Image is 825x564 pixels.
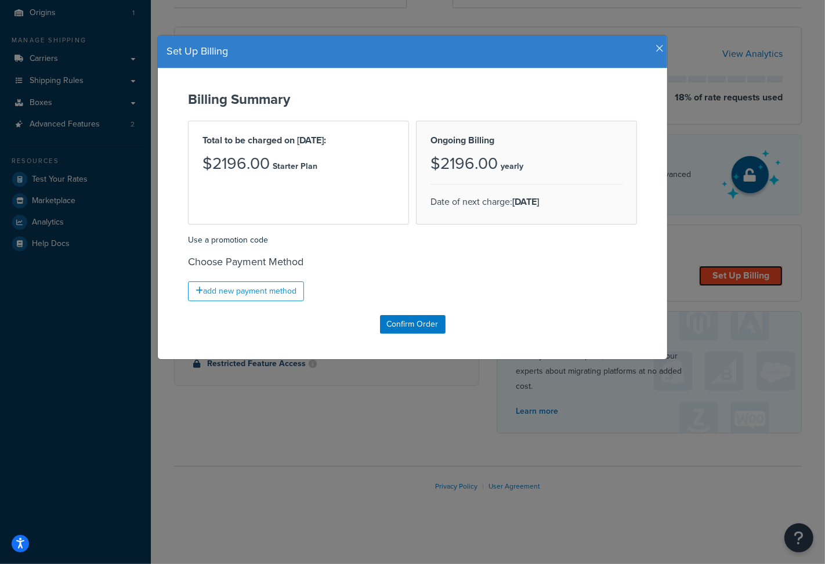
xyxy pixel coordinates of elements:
[430,194,623,210] p: Date of next charge:
[273,158,317,175] p: Starter Plan
[188,234,268,246] a: Use a promotion code
[202,155,270,173] h3: $2196.00
[430,135,623,146] h2: Ongoing Billing
[188,92,637,107] h2: Billing Summary
[202,135,395,146] h2: Total to be charged on [DATE]:
[188,254,637,270] h4: Choose Payment Method
[512,195,539,208] strong: [DATE]
[167,44,658,59] h4: Set Up Billing
[501,158,523,175] p: yearly
[430,155,498,173] h3: $2196.00
[188,281,304,301] a: add new payment method
[380,315,446,334] input: Confirm Order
